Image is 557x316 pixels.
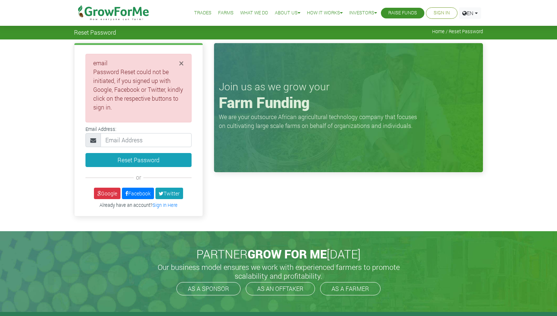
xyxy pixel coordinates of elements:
[459,7,481,19] a: EN
[275,9,300,17] a: About Us
[248,246,327,262] span: GROW FOR ME
[150,263,407,280] h5: Our business model ensures we work with experienced farmers to promote scalability and profitabil...
[179,57,184,69] span: ×
[85,153,192,167] button: Reset Password
[85,173,192,182] div: or
[246,282,315,295] a: AS AN OFFTAKER
[179,59,184,67] button: Close
[122,188,154,199] a: Facebook
[388,9,417,17] a: Raise Funds
[85,126,116,133] label: Email Address:
[219,94,478,111] h1: Farm Funding
[320,282,381,295] a: AS A FARMER
[219,112,421,130] p: We are your outsource African agricultural technology company that focuses on cultivating large s...
[240,9,268,17] a: What We Do
[94,188,120,199] a: Google
[218,9,234,17] a: Farms
[155,188,183,199] a: Twitter
[99,202,178,208] small: Already have an account?
[219,80,478,93] h3: Join us as we grow your
[176,282,241,295] a: AS A SPONSOR
[93,67,184,112] li: Password Reset could not be initiated, if you signed up with Google, Facebook or Twitter, kindly ...
[93,59,184,112] li: email
[432,29,483,34] span: Home / Reset Password
[307,9,343,17] a: How it Works
[101,133,192,147] input: Email Address
[194,9,211,17] a: Trades
[153,202,178,208] a: Sign In Here
[349,9,377,17] a: Investors
[434,9,450,17] a: Sign In
[77,247,480,261] h2: PARTNER [DATE]
[74,29,116,36] span: Reset Password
